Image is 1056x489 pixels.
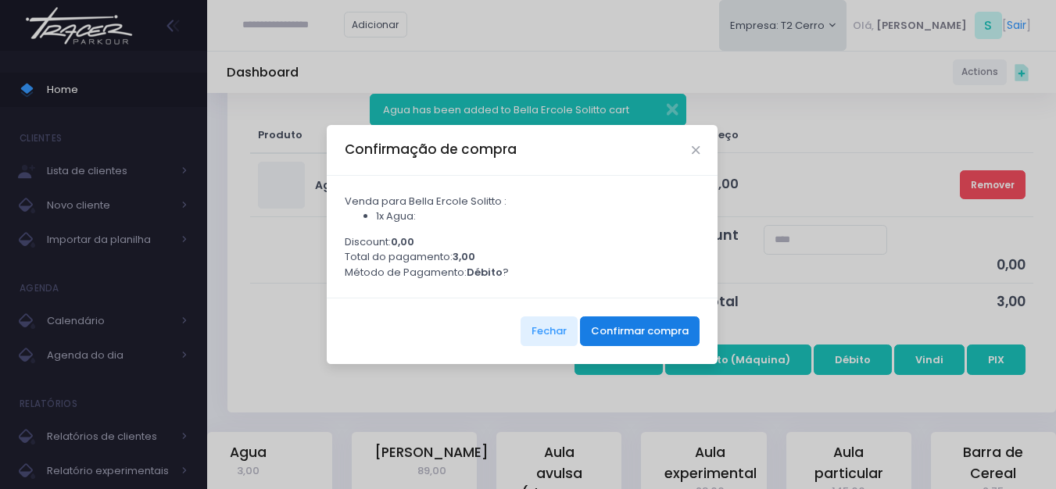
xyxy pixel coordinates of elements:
[376,209,700,224] li: 1x Agua:
[467,265,503,280] strong: Débito
[345,140,517,159] h5: Confirmação de compra
[327,176,718,298] div: Venda para Bella Ercole Solitto : Discount: Total do pagamento: Método de Pagamento: ?
[580,316,700,346] button: Confirmar compra
[391,234,414,249] strong: 0,00
[453,249,475,264] strong: 3,00
[521,316,578,346] button: Fechar
[692,146,700,154] button: Close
